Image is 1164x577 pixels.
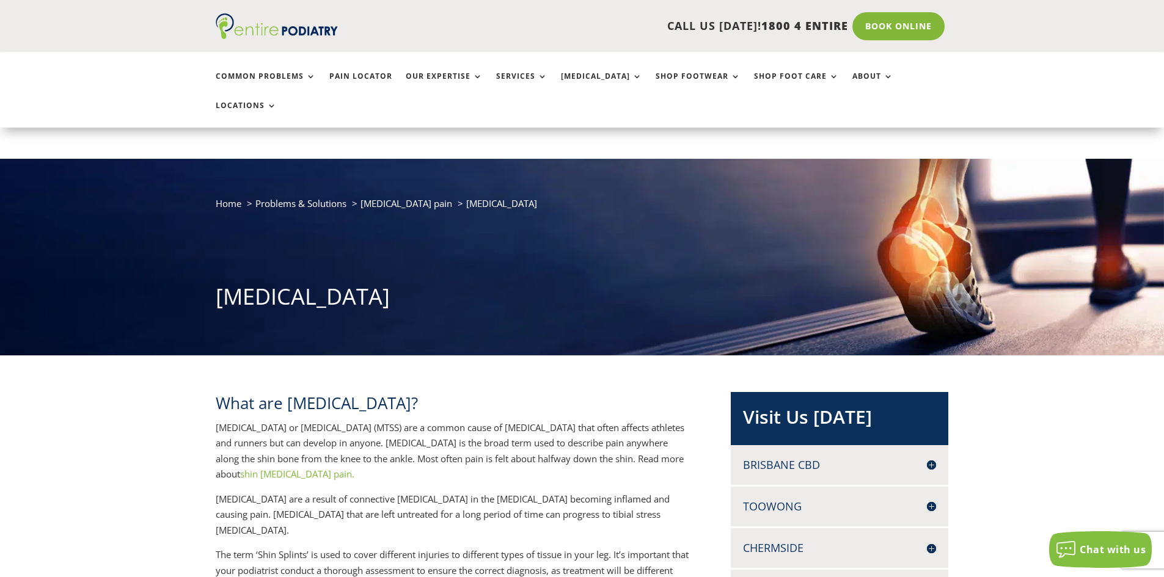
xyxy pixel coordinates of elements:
a: Book Online [852,12,945,40]
nav: breadcrumb [216,195,949,220]
a: shin [MEDICAL_DATA] pain. [240,468,354,480]
a: Services [496,72,547,98]
button: Chat with us [1049,531,1152,568]
h1: [MEDICAL_DATA] [216,281,949,318]
a: Problems & Solutions [255,197,346,209]
a: About [852,72,893,98]
h2: Visit Us [DATE] [743,404,936,436]
a: Our Expertise [406,72,483,98]
a: Common Problems [216,72,316,98]
a: Entire Podiatry [216,29,338,42]
span: Chat with us [1080,543,1146,556]
a: Home [216,197,241,209]
h4: Brisbane CBD [743,457,936,473]
img: logo (1) [216,13,338,39]
h2: What are [MEDICAL_DATA]? [216,392,691,420]
span: 1800 4 ENTIRE [761,18,848,33]
h4: Toowong [743,499,936,514]
a: Shop Foot Care [754,72,839,98]
h4: Chermside [743,540,936,556]
a: [MEDICAL_DATA] pain [361,197,452,209]
p: [MEDICAL_DATA] are a result of connective [MEDICAL_DATA] in the [MEDICAL_DATA] becoming inflamed ... [216,492,691,548]
p: CALL US [DATE]! [385,18,848,34]
a: Pain Locator [329,72,392,98]
a: Locations [216,101,277,128]
p: [MEDICAL_DATA] or [MEDICAL_DATA] (MTSS) are a common cause of [MEDICAL_DATA] that often affects a... [216,420,691,492]
a: Shop Footwear [656,72,741,98]
a: [MEDICAL_DATA] [561,72,642,98]
span: [MEDICAL_DATA] [466,197,537,209]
